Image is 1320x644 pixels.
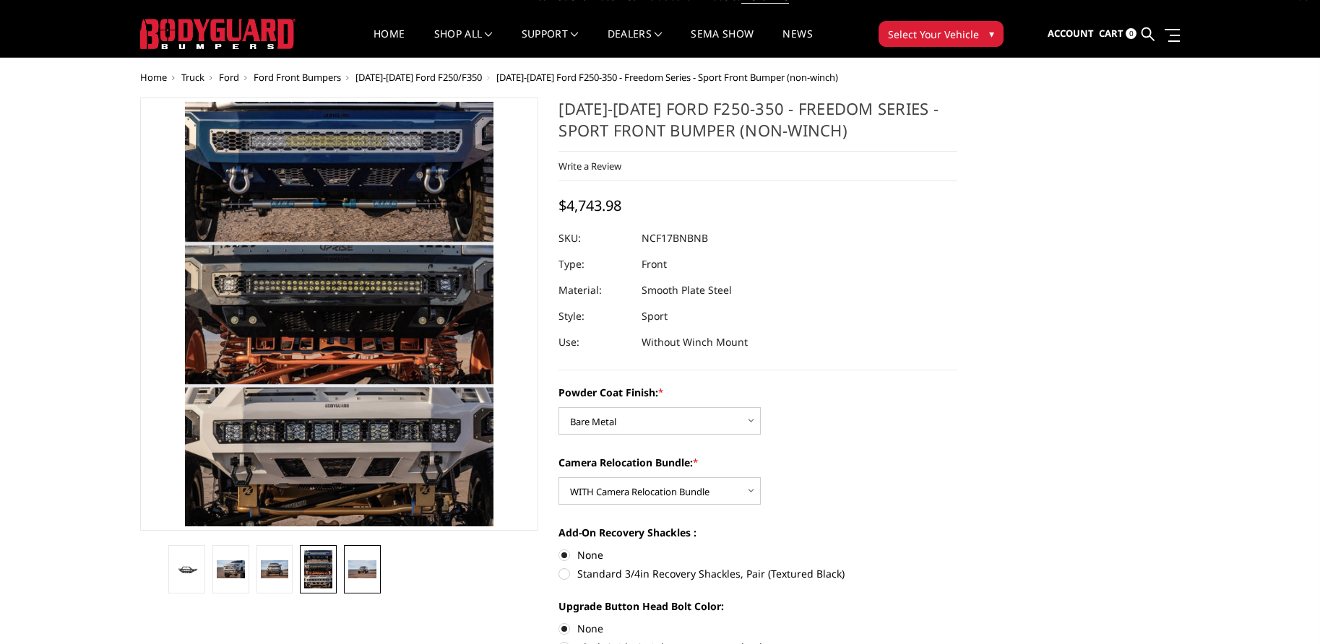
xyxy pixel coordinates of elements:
img: BODYGUARD BUMPERS [140,19,296,49]
span: Select Your Vehicle [888,27,979,42]
button: Select Your Vehicle [879,21,1004,47]
a: Truck [181,71,204,84]
span: Cart [1099,27,1123,40]
span: 0 [1126,28,1136,39]
label: Powder Coat Finish: [558,385,957,400]
img: 2017-2022 Ford F250-350 - Freedom Series - Sport Front Bumper (non-winch) [173,562,201,575]
a: Home [374,29,405,57]
label: None [558,621,957,636]
a: shop all [434,29,493,57]
a: Cart 0 [1099,14,1136,53]
a: 2017-2022 Ford F250-350 - Freedom Series - Sport Front Bumper (non-winch) [140,97,539,531]
img: Multiple lighting options [304,550,332,588]
a: Write a Review [558,160,621,173]
span: Account [1048,27,1094,40]
img: 2017-2022 Ford F250-350 - Freedom Series - Sport Front Bumper (non-winch) [261,560,289,579]
label: None [558,547,957,562]
dd: Sport [642,303,668,329]
dt: SKU: [558,225,631,251]
dt: Material: [558,277,631,303]
dt: Type: [558,251,631,277]
h1: [DATE]-[DATE] Ford F250-350 - Freedom Series - Sport Front Bumper (non-winch) [558,97,957,152]
dd: Without Winch Mount [642,329,748,355]
dd: NCF17BNBNB [642,225,708,251]
span: ▾ [989,26,994,41]
a: Ford [219,71,239,84]
a: Ford Front Bumpers [254,71,341,84]
a: SEMA Show [691,29,754,57]
span: $4,743.98 [558,196,621,215]
dd: Front [642,251,667,277]
label: Standard 3/4in Recovery Shackles, Pair (Textured Black) [558,566,957,581]
label: Camera Relocation Bundle: [558,455,957,470]
label: Add-On Recovery Shackles : [558,525,957,540]
a: Support [522,29,579,57]
a: [DATE]-[DATE] Ford F250/F350 [355,71,482,84]
dt: Style: [558,303,631,329]
a: News [782,29,812,57]
a: Dealers [608,29,663,57]
dt: Use: [558,329,631,355]
label: Upgrade Button Head Bolt Color: [558,599,957,614]
dd: Smooth Plate Steel [642,277,732,303]
a: Account [1048,14,1094,53]
img: 2017-2022 Ford F250-350 - Freedom Series - Sport Front Bumper (non-winch) [217,560,245,579]
img: 2017-2022 Ford F250-350 - Freedom Series - Sport Front Bumper (non-winch) [348,560,376,579]
span: [DATE]-[DATE] Ford F250-350 - Freedom Series - Sport Front Bumper (non-winch) [496,71,838,84]
a: Home [140,71,167,84]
